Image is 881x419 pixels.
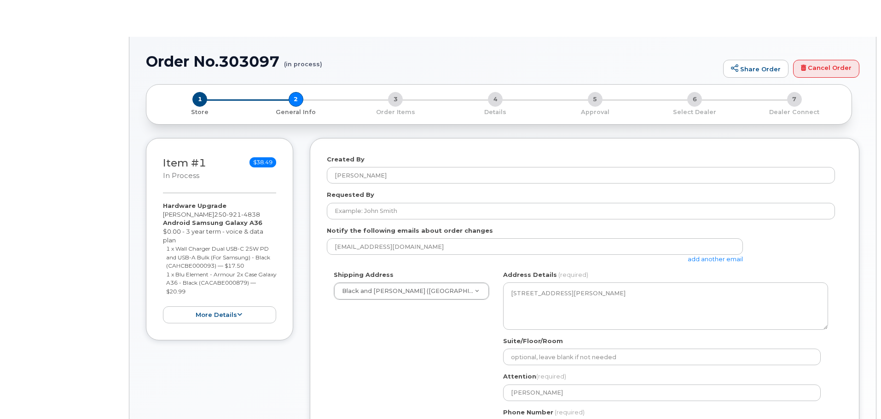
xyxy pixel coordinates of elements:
label: Suite/Floor/Room [503,337,563,345]
small: 1 x Wall Charger Dual USB-C 25W PD and USB-A Bulk (For Samsung) - Black (CAHCBE000093) — $17.50 [166,245,270,269]
strong: Hardware Upgrade [163,202,226,209]
a: Share Order [723,60,788,78]
a: Cancel Order [793,60,859,78]
span: (required) [536,373,566,380]
strong: Android Samsung Galaxy A36 [163,219,262,226]
input: Example: john@appleseed.com [327,238,743,255]
span: Black and McDonald (Vancouver) [342,287,497,294]
p: Store [157,108,243,116]
label: Requested By [327,190,374,199]
input: Example: John Smith [327,203,835,219]
label: Address Details [503,270,557,279]
a: Black and [PERSON_NAME] ([GEOGRAPHIC_DATA]) [334,283,489,299]
span: (required) [558,271,588,278]
a: add another email [688,255,743,263]
span: 250 [214,211,260,218]
input: optional, leave blank if not needed [503,349,821,365]
span: 4838 [241,211,260,218]
label: Attention [503,372,566,381]
label: Phone Number [503,408,553,417]
button: more details [163,306,276,323]
div: [PERSON_NAME] $0.00 - 3 year term - voice & data plan [163,201,276,323]
h1: Order No.303097 [146,53,719,69]
small: (in process) [284,53,322,68]
span: (required) [555,408,585,416]
span: 1 [192,92,207,107]
a: 1 Store [154,107,246,116]
small: in process [163,172,199,180]
label: Notify the following emails about order changes [327,226,493,235]
span: $38.49 [249,157,276,167]
h3: Item #1 [163,157,206,181]
label: Shipping Address [334,270,394,279]
label: Created By [327,155,365,164]
small: 1 x Blu Element - Armour 2x Case Galaxy A36 - Black (CACABE000879) — $20.99 [166,271,276,295]
span: 921 [226,211,241,218]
